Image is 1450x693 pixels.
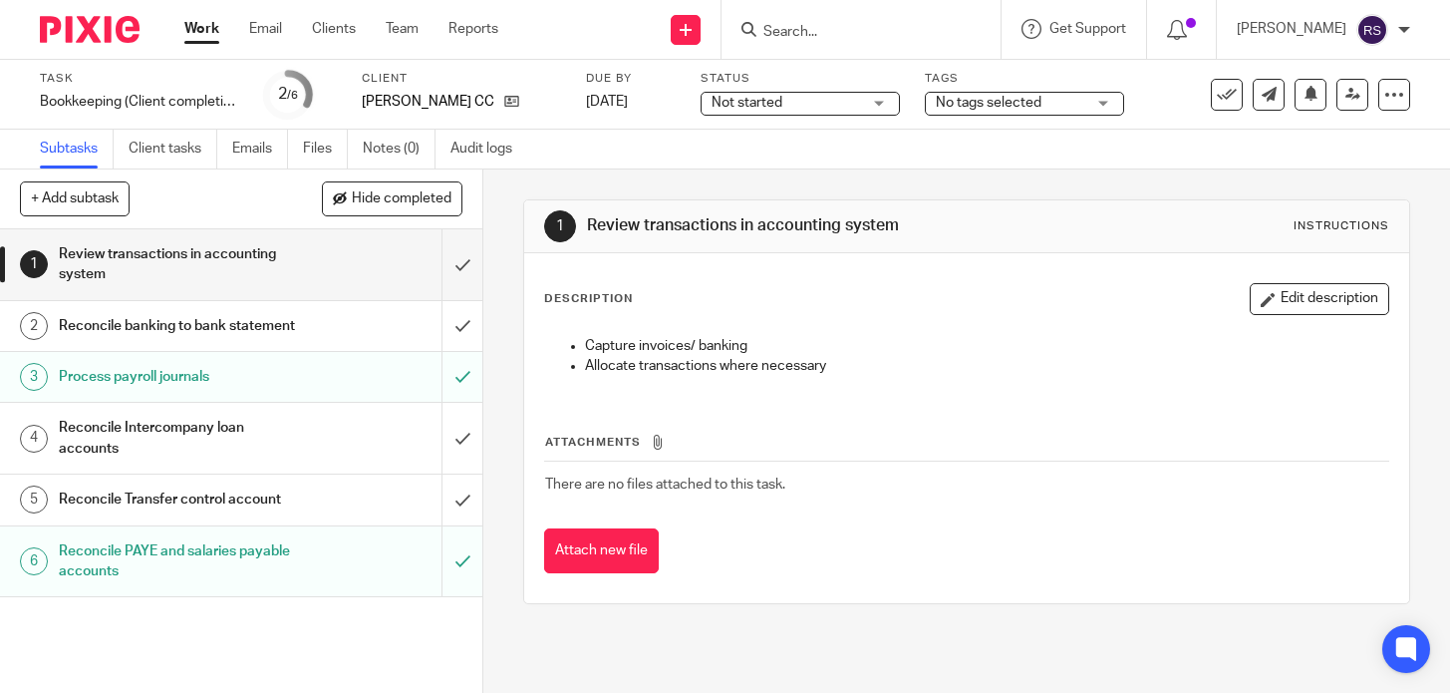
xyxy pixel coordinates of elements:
h1: Reconcile Intercompany loan accounts [59,413,301,464]
div: 3 [20,363,48,391]
a: Work [184,19,219,39]
a: Files [303,130,348,169]
a: Subtasks [40,130,114,169]
p: Description [544,291,633,307]
div: Bookkeeping (Client completion) [40,92,239,112]
label: Tags [925,71,1124,87]
div: Instructions [1294,218,1389,234]
div: 5 [20,486,48,514]
a: Clients [312,19,356,39]
a: Reports [448,19,498,39]
div: 1 [544,210,576,242]
h1: Reconcile PAYE and salaries payable accounts [59,536,301,587]
div: 2 [278,83,298,106]
p: Capture invoices/ banking [585,336,1387,356]
p: Allocate transactions where necessary [585,356,1387,376]
span: There are no files attached to this task. [545,478,785,492]
a: Team [386,19,419,39]
h1: Review transactions in accounting system [587,215,1010,236]
span: Hide completed [352,191,451,207]
a: Client tasks [129,130,217,169]
img: Pixie [40,16,140,43]
label: Task [40,71,239,87]
a: Notes (0) [363,130,435,169]
small: /6 [287,90,298,101]
button: Hide completed [322,181,462,215]
p: [PERSON_NAME] [1237,19,1346,39]
button: Edit description [1250,283,1389,315]
span: Attachments [545,437,641,448]
p: [PERSON_NAME] CC [362,92,494,112]
h1: Reconcile banking to bank statement [59,311,301,341]
div: 4 [20,425,48,453]
label: Client [362,71,561,87]
label: Status [701,71,900,87]
span: Not started [712,96,782,110]
div: 1 [20,250,48,278]
div: 2 [20,312,48,340]
button: + Add subtask [20,181,130,215]
a: Emails [232,130,288,169]
img: svg%3E [1356,14,1388,46]
span: No tags selected [936,96,1041,110]
span: [DATE] [586,95,628,109]
h1: Review transactions in accounting system [59,239,301,290]
span: Get Support [1049,22,1126,36]
a: Audit logs [450,130,527,169]
button: Attach new file [544,528,659,573]
h1: Reconcile Transfer control account [59,485,301,515]
a: Email [249,19,282,39]
div: 6 [20,547,48,575]
input: Search [761,24,941,42]
label: Due by [586,71,676,87]
h1: Process payroll journals [59,362,301,392]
